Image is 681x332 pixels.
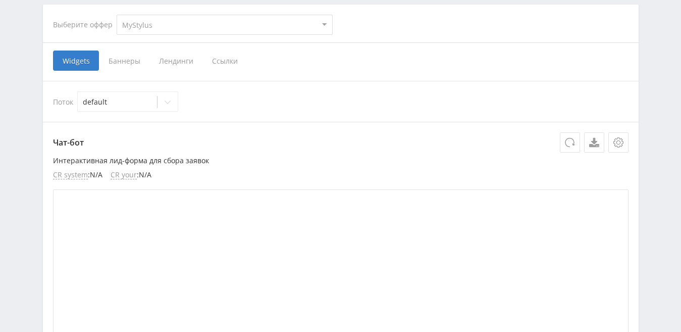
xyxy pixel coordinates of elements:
[111,171,151,179] li: : N/A
[111,171,137,179] span: CR your
[53,171,102,179] li: : N/A
[53,21,117,29] div: Выберите оффер
[560,132,580,153] button: Обновить
[53,51,99,71] span: Widgets
[53,91,628,112] div: Поток
[608,132,628,153] button: Настройки
[53,171,88,179] span: CR system
[53,132,628,153] p: Чат-бот
[202,51,247,71] span: Ссылки
[584,132,604,153] a: Скачать
[99,51,149,71] span: Баннеры
[53,157,628,165] p: Интерактивная лид-форма для сбора заявок
[149,51,202,71] span: Лендинги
